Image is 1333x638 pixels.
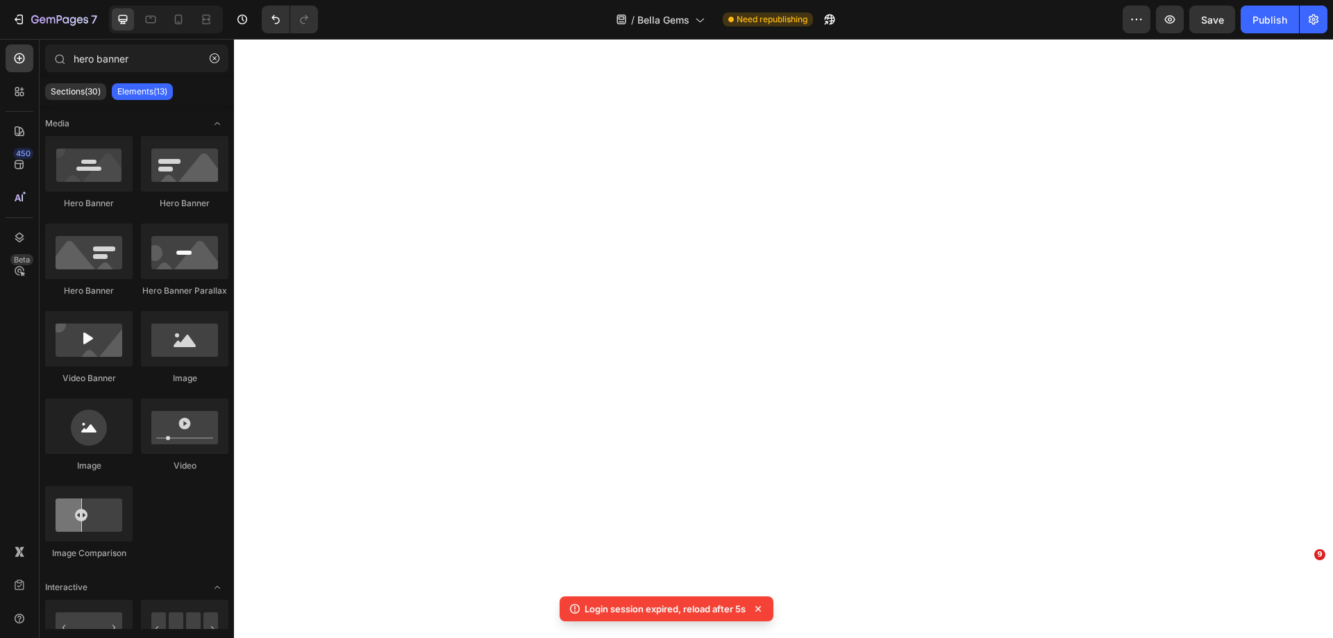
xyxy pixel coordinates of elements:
p: Elements(13) [117,86,167,97]
div: Beta [10,254,33,265]
div: Video [141,460,228,472]
button: Publish [1241,6,1299,33]
div: Hero Banner Parallax [141,285,228,297]
iframe: Intercom live chat [1286,570,1319,603]
span: / [631,12,635,27]
span: Save [1201,14,1224,26]
p: Login session expired, reload after 5s [585,602,746,616]
iframe: Design area [234,39,1333,638]
div: Undo/Redo [262,6,318,33]
div: Publish [1252,12,1287,27]
div: Video Banner [45,372,133,385]
span: Interactive [45,581,87,594]
span: Media [45,117,69,130]
span: Need republishing [737,13,807,26]
div: Hero Banner [141,197,228,210]
span: Toggle open [206,576,228,598]
span: Toggle open [206,112,228,135]
p: 7 [91,11,97,28]
div: 450 [13,148,33,159]
div: Hero Banner [45,197,133,210]
div: Image [141,372,228,385]
div: Image Comparison [45,547,133,560]
span: Bella Gems [637,12,689,27]
div: Image [45,460,133,472]
div: Hero Banner [45,285,133,297]
input: Search Sections & Elements [45,44,228,72]
span: 9 [1314,549,1325,560]
p: Sections(30) [51,86,101,97]
button: 7 [6,6,103,33]
button: Save [1189,6,1235,33]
